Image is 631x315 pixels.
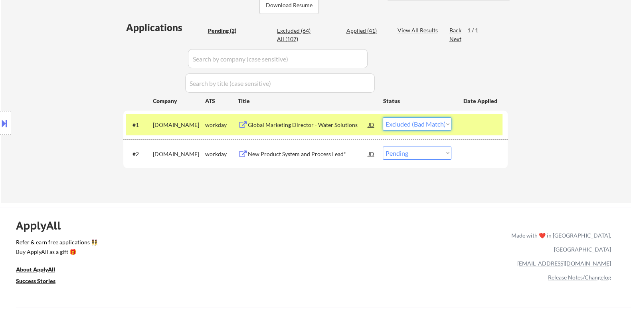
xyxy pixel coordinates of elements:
div: Excluded (64) [277,27,317,35]
u: Success Stories [16,277,55,284]
div: [DOMAIN_NAME] [152,150,205,158]
div: 1 / 1 [467,26,485,34]
div: Title [237,97,375,105]
div: Pending (2) [208,27,247,35]
div: Status [383,93,451,108]
a: About ApplyAll [16,265,66,275]
div: View All Results [397,26,440,34]
div: All (107) [277,35,317,43]
a: Release Notes/Changelog [548,274,611,281]
div: Back [449,26,462,34]
a: [EMAIL_ADDRESS][DOMAIN_NAME] [517,260,611,267]
div: Global Marketing Director - Water Solutions [247,121,368,129]
div: [DOMAIN_NAME] [152,121,205,129]
div: Made with ❤️ in [GEOGRAPHIC_DATA], [GEOGRAPHIC_DATA] [508,228,611,256]
div: workday [205,121,237,129]
div: ApplyAll [16,219,70,232]
a: Refer & earn free applications 👯‍♀️ [16,240,344,248]
u: About ApplyAll [16,266,55,273]
div: Buy ApplyAll as a gift 🎁 [16,249,96,255]
input: Search by title (case sensitive) [185,73,375,93]
div: workday [205,150,237,158]
a: Success Stories [16,277,66,287]
div: JD [367,117,375,132]
div: New Product System and Process Lead* [247,150,368,158]
div: Company [152,97,205,105]
div: Applied (41) [346,27,386,35]
div: Date Applied [463,97,498,105]
input: Search by company (case sensitive) [188,49,368,68]
a: Buy ApplyAll as a gift 🎁 [16,248,96,258]
div: Applications [126,23,205,32]
div: ATS [205,97,237,105]
div: Next [449,35,462,43]
div: JD [367,147,375,161]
